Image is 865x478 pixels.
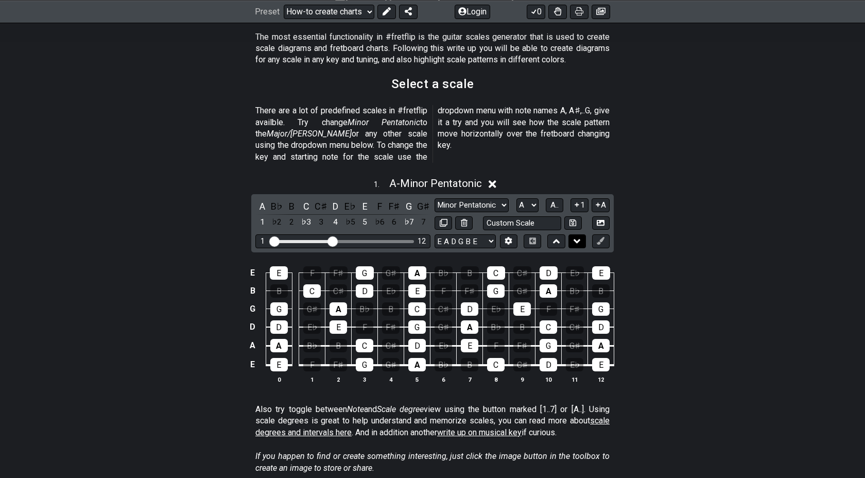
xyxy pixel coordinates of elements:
div: G [540,339,557,352]
p: The most essential functionality in #fretflip is the guitar scales generator that is used to crea... [255,31,610,66]
div: B♭ [487,320,505,334]
div: B♭ [566,284,583,298]
select: Tuning [435,234,496,248]
div: C [540,320,557,334]
div: toggle pitch class [402,199,416,213]
div: B [592,284,610,298]
div: E♭ [382,284,400,298]
div: G♯ [382,358,400,371]
div: G [356,358,373,371]
th: 2 [325,374,352,385]
div: B [513,320,531,334]
div: toggle scale degree [388,215,401,229]
button: Print [570,4,589,19]
button: Share Preset [399,4,418,19]
button: Edit Tuning [500,234,517,248]
div: toggle scale degree [343,215,357,229]
div: B [461,358,478,371]
div: toggle scale degree [329,215,342,229]
em: Minor Pentatonic [348,117,420,127]
div: toggle pitch class [255,199,269,213]
div: toggle scale degree [373,215,386,229]
span: Preset [255,7,280,16]
div: A [330,302,347,316]
div: toggle scale degree [285,215,298,229]
button: Login [455,4,490,19]
span: write up on musical key [437,428,522,437]
div: 12 [418,237,426,246]
div: toggle pitch class [300,199,313,213]
div: 1 [261,237,265,246]
div: E [592,266,610,280]
button: Delete [455,216,473,230]
div: D [270,320,288,334]
button: Store user defined scale [564,216,582,230]
div: C♯ [435,302,452,316]
th: 3 [352,374,378,385]
div: G [592,302,610,316]
div: G [356,266,374,280]
div: F [435,284,452,298]
div: G [270,302,288,316]
div: E [270,266,288,280]
div: B♭ [303,339,321,352]
div: toggle scale degree [402,215,416,229]
div: C♯ [513,358,531,371]
div: D [540,266,558,280]
span: 1 . [374,179,389,191]
td: E [247,355,259,374]
button: A.. [546,198,563,212]
span: A.. [550,200,559,210]
div: A [592,339,610,352]
div: D [356,284,373,298]
div: toggle pitch class [314,199,327,213]
h2: Select a scale [391,78,474,90]
th: 0 [266,374,292,385]
div: C [487,358,505,371]
button: Create image [592,4,610,19]
button: 0 [527,4,545,19]
div: toggle scale degree [314,215,327,229]
div: F [356,320,373,334]
div: B♭ [435,266,453,280]
th: 7 [457,374,483,385]
button: Move down [568,234,586,248]
button: Move up [547,234,565,248]
div: F♯ [566,302,583,316]
em: Scale degree [377,404,424,414]
div: B [461,266,479,280]
em: Note [347,404,364,414]
div: G [487,284,505,298]
div: C [487,266,505,280]
div: D [592,320,610,334]
div: B [330,339,347,352]
th: 12 [588,374,614,385]
th: 1 [299,374,325,385]
div: A [408,266,426,280]
div: F [303,358,321,371]
button: Copy [435,216,452,230]
td: G [247,300,259,318]
div: F♯ [382,320,400,334]
div: E [330,320,347,334]
button: 1 [570,198,588,212]
div: toggle pitch class [343,199,357,213]
div: G♯ [435,320,452,334]
div: F [540,302,557,316]
th: 9 [509,374,535,385]
th: 10 [535,374,562,385]
div: E [461,339,478,352]
div: toggle pitch class [285,199,298,213]
td: D [247,318,259,336]
div: E♭ [303,320,321,334]
em: If you happen to find or create something interesting, just click the image button in the toolbox... [255,451,610,472]
div: toggle pitch class [388,199,401,213]
td: E [247,264,259,282]
div: B [382,302,400,316]
div: B♭ [356,302,373,316]
div: E♭ [435,339,452,352]
button: Toggle Dexterity for all fretkits [548,4,567,19]
div: F [303,266,321,280]
select: Preset [284,4,374,19]
div: toggle scale degree [300,215,313,229]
